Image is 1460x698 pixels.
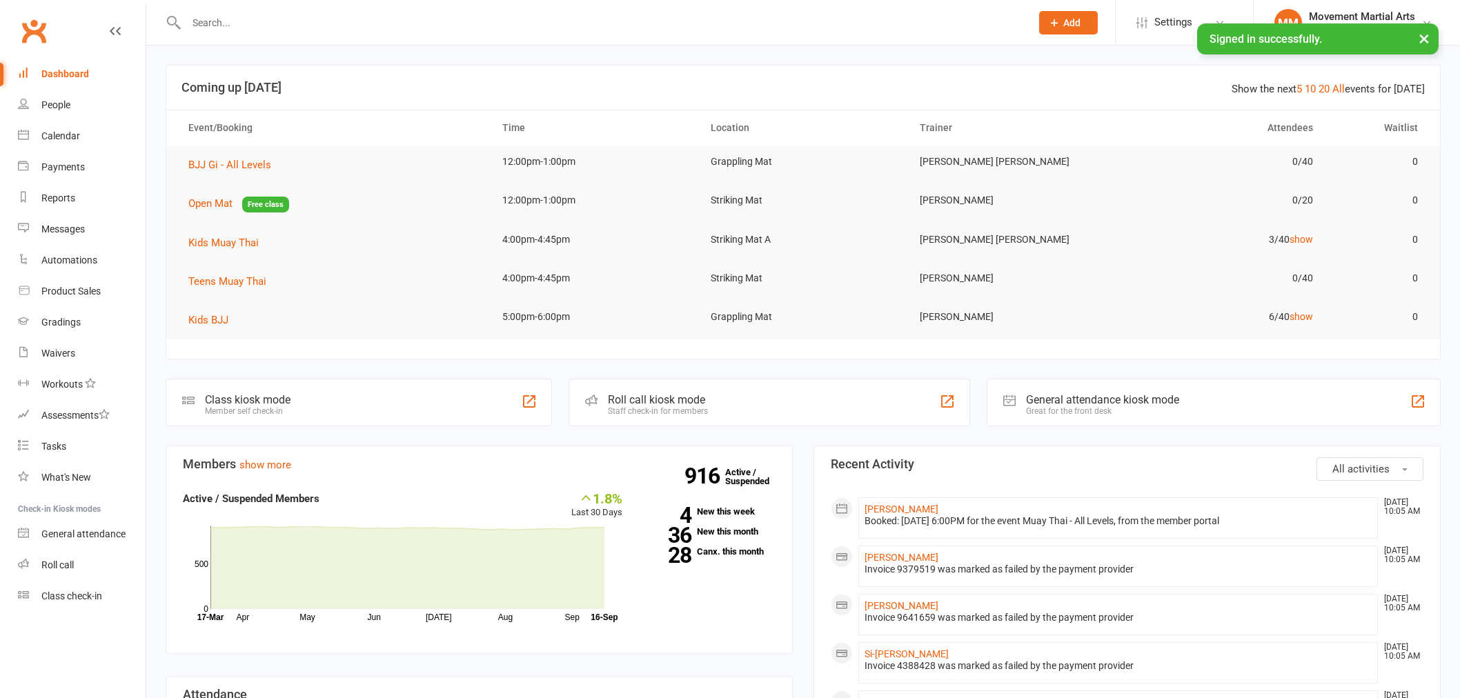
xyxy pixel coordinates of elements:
td: 4:00pm-4:45pm [490,262,699,295]
a: show more [239,459,291,471]
th: Trainer [907,110,1116,146]
div: Calendar [41,130,80,141]
time: [DATE] 10:05 AM [1377,643,1423,661]
button: Add [1039,11,1098,34]
time: [DATE] 10:05 AM [1377,546,1423,564]
span: Signed in successfully. [1210,32,1322,46]
a: [PERSON_NAME] [865,503,938,515]
div: Invoice 4388428 was marked as failed by the payment provider [865,660,1372,672]
span: Kids BJJ [188,314,228,326]
h3: Members [183,457,776,471]
a: [PERSON_NAME] [865,600,938,611]
a: show [1290,311,1313,322]
button: Kids Muay Thai [188,235,268,251]
td: [PERSON_NAME] [907,301,1116,333]
time: [DATE] 10:05 AM [1377,498,1423,516]
div: Messages [41,223,85,235]
th: Location [698,110,907,146]
td: 3/40 [1116,223,1325,256]
time: [DATE] 10:05 AM [1377,595,1423,612]
button: Teens Muay Thai [188,273,276,290]
td: Grappling Mat [698,301,907,333]
a: Waivers [18,338,146,369]
span: Kids Muay Thai [188,237,259,249]
td: 12:00pm-1:00pm [490,146,699,178]
div: Staff check-in for members [608,406,708,416]
div: Payments [41,161,85,172]
td: [PERSON_NAME] [PERSON_NAME] [907,146,1116,178]
div: Product Sales [41,286,101,297]
button: × [1412,23,1437,53]
span: All activities [1332,463,1390,475]
span: Settings [1154,7,1192,38]
a: Clubworx [17,14,51,48]
div: Movement Martial Arts [1309,10,1415,23]
div: Roll call [41,559,74,570]
a: 20 [1319,83,1330,95]
div: Assessments [41,410,110,421]
a: 28Canx. this month [643,547,776,556]
a: People [18,90,146,121]
strong: 28 [643,545,691,566]
a: Messages [18,214,146,245]
div: Class check-in [41,590,102,601]
div: Booked: [DATE] 6:00PM for the event Muay Thai - All Levels, from the member portal [865,515,1372,527]
td: [PERSON_NAME] [907,184,1116,217]
input: Search... [182,13,1021,32]
div: Invoice 9379519 was marked as failed by the payment provider [865,564,1372,575]
td: 0/20 [1116,184,1325,217]
a: Workouts [18,369,146,400]
strong: 36 [643,525,691,546]
div: Last 30 Days [571,490,622,520]
h3: Recent Activity [831,457,1423,471]
a: Assessments [18,400,146,431]
td: [PERSON_NAME] [PERSON_NAME] [907,223,1116,256]
div: General attendance [41,528,126,539]
a: Automations [18,245,146,276]
div: Invoice 9641659 was marked as failed by the payment provider [865,612,1372,624]
td: Striking Mat [698,184,907,217]
strong: 916 [684,466,725,486]
strong: 4 [643,505,691,526]
a: Reports [18,183,146,214]
td: 0 [1325,184,1430,217]
span: Open Mat [188,197,233,210]
a: Dashboard [18,59,146,90]
a: Tasks [18,431,146,462]
h3: Coming up [DATE] [181,81,1425,94]
td: 0/40 [1116,146,1325,178]
div: Waivers [41,348,75,359]
span: BJJ Gi - All Levels [188,159,271,171]
td: Grappling Mat [698,146,907,178]
div: Member self check-in [205,406,290,416]
div: Roll call kiosk mode [608,393,708,406]
a: 916Active / Suspended [725,457,786,496]
a: 10 [1305,83,1316,95]
a: 5 [1296,83,1302,95]
div: Great for the front desk [1026,406,1179,416]
td: 6/40 [1116,301,1325,333]
div: 1.8% [571,490,622,506]
td: Striking Mat A [698,223,907,256]
button: BJJ Gi - All Levels [188,157,281,173]
a: 4New this week [643,507,776,516]
a: Si-[PERSON_NAME] [865,648,949,659]
th: Time [490,110,699,146]
th: Waitlist [1325,110,1430,146]
div: Dashboard [41,68,89,79]
td: 0 [1325,301,1430,333]
a: show [1290,234,1313,245]
td: 12:00pm-1:00pm [490,184,699,217]
a: 36New this month [643,527,776,536]
td: 0/40 [1116,262,1325,295]
span: Add [1063,17,1081,28]
th: Attendees [1116,110,1325,146]
a: Class kiosk mode [18,581,146,612]
a: What's New [18,462,146,493]
div: Class kiosk mode [205,393,290,406]
td: 0 [1325,146,1430,178]
button: All activities [1316,457,1423,481]
th: Event/Booking [176,110,490,146]
a: Roll call [18,550,146,581]
div: People [41,99,70,110]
